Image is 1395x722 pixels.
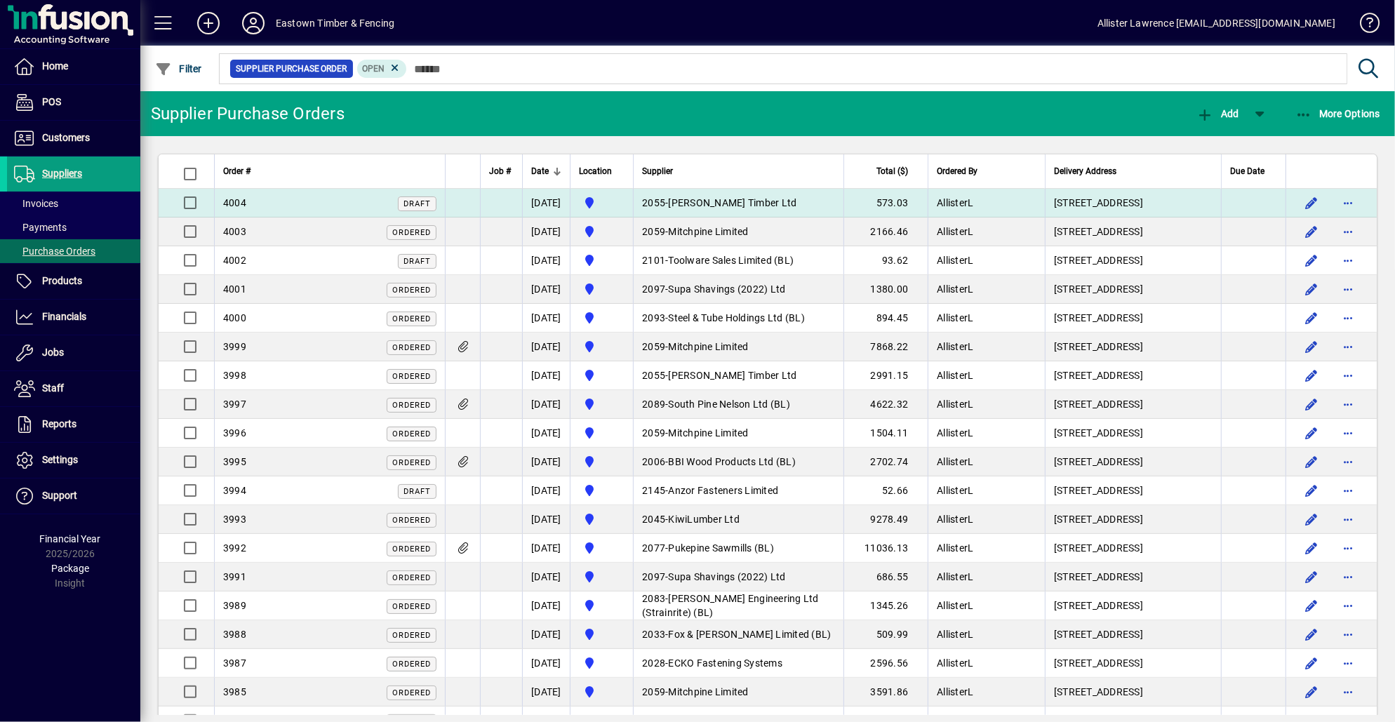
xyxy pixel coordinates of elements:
[42,454,78,465] span: Settings
[1193,101,1242,126] button: Add
[1292,101,1384,126] button: More Options
[633,333,843,361] td: -
[1337,335,1359,358] button: More options
[1300,450,1323,473] button: Edit
[392,602,431,611] span: Ordered
[937,571,973,582] span: AllisterL
[579,482,625,499] span: Holyoake St
[522,361,570,390] td: [DATE]
[1045,591,1221,620] td: [STREET_ADDRESS]
[937,283,973,295] span: AllisterL
[522,534,570,563] td: [DATE]
[642,399,665,410] span: 2089
[937,312,973,323] span: AllisterL
[642,593,819,618] span: [PERSON_NAME] Engineering Ltd (Strainrite) (BL)
[522,275,570,304] td: [DATE]
[669,399,791,410] span: South Pine Nelson Ltd (BL)
[633,591,843,620] td: -
[937,542,973,554] span: AllisterL
[223,197,246,208] span: 4004
[1045,390,1221,419] td: [STREET_ADDRESS]
[186,11,231,36] button: Add
[1337,508,1359,530] button: More options
[1045,419,1221,448] td: [STREET_ADDRESS]
[669,686,749,697] span: Mitchpine Limited
[7,443,140,478] a: Settings
[7,371,140,406] a: Staff
[579,597,625,614] span: Holyoake St
[579,338,625,355] span: Holyoake St
[937,686,973,697] span: AllisterL
[937,629,973,640] span: AllisterL
[1045,333,1221,361] td: [STREET_ADDRESS]
[937,456,973,467] span: AllisterL
[522,218,570,246] td: [DATE]
[392,660,431,669] span: Ordered
[1300,278,1323,300] button: Edit
[843,361,928,390] td: 2991.15
[843,189,928,218] td: 573.03
[403,487,431,496] span: Draft
[642,197,665,208] span: 2055
[937,226,973,237] span: AllisterL
[1337,364,1359,387] button: More options
[937,514,973,525] span: AllisterL
[403,257,431,266] span: Draft
[843,505,928,534] td: 9278.49
[843,390,928,419] td: 4622.32
[633,649,843,678] td: -
[579,568,625,585] span: Holyoake St
[1300,479,1323,502] button: Edit
[642,456,665,467] span: 2006
[1045,505,1221,534] td: [STREET_ADDRESS]
[40,533,101,544] span: Financial Year
[531,163,561,179] div: Date
[223,485,246,496] span: 3994
[223,571,246,582] span: 3991
[522,591,570,620] td: [DATE]
[669,283,786,295] span: Supa Shavings (2022) Ltd
[579,163,612,179] span: Location
[1300,566,1323,588] button: Edit
[1300,623,1323,646] button: Edit
[669,514,740,525] span: KiwiLumber Ltd
[14,222,67,233] span: Payments
[1045,476,1221,505] td: [STREET_ADDRESS]
[1337,652,1359,674] button: More options
[1300,652,1323,674] button: Edit
[642,312,665,323] span: 2093
[642,593,665,604] span: 2083
[522,476,570,505] td: [DATE]
[1300,537,1323,559] button: Edit
[843,476,928,505] td: 52.66
[579,194,625,211] span: Holyoake St
[42,418,76,429] span: Reports
[392,314,431,323] span: Ordered
[642,514,665,525] span: 2045
[223,600,246,611] span: 3989
[1337,479,1359,502] button: More options
[937,370,973,381] span: AllisterL
[223,226,246,237] span: 4003
[633,419,843,448] td: -
[843,304,928,333] td: 894.45
[276,12,394,34] div: Eastown Timber & Fencing
[633,390,843,419] td: -
[42,382,64,394] span: Staff
[579,626,625,643] span: Holyoake St
[843,275,928,304] td: 1380.00
[522,246,570,275] td: [DATE]
[7,264,140,299] a: Products
[1300,249,1323,272] button: Edit
[392,544,431,554] span: Ordered
[669,657,783,669] span: ECKO Fastening Systems
[937,255,973,266] span: AllisterL
[42,347,64,358] span: Jobs
[642,341,665,352] span: 2059
[633,563,843,591] td: -
[669,255,794,266] span: Toolware Sales Limited (BL)
[1045,218,1221,246] td: [STREET_ADDRESS]
[14,246,95,257] span: Purchase Orders
[223,399,246,410] span: 3997
[633,620,843,649] td: -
